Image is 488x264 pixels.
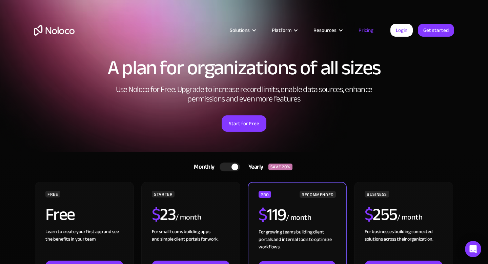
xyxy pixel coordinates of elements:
div: Platform [272,26,291,35]
div: Yearly [240,162,268,172]
h2: Use Noloco for Free. Upgrade to increase record limits, enable data sources, enhance permissions ... [108,85,380,104]
a: Get started [418,24,454,37]
div: Solutions [221,26,263,35]
div: STARTER [152,191,175,197]
a: Start for Free [222,115,266,132]
h2: Free [45,206,75,223]
div: For businesses building connected solutions across their organization. ‍ [365,228,443,261]
div: Monthly [185,162,220,172]
div: Open Intercom Messenger [465,241,481,257]
div: PRO [259,191,271,198]
span: $ [365,199,373,230]
a: Login [390,24,413,37]
div: Resources [305,26,350,35]
div: RECOMMENDED [300,191,336,198]
h2: 23 [152,206,176,223]
h2: 119 [259,206,286,223]
div: For small teams building apps and simple client portals for work. ‍ [152,228,230,261]
a: Pricing [350,26,382,35]
div: BUSINESS [365,191,389,197]
div: / month [286,212,311,223]
span: $ [152,199,160,230]
div: Learn to create your first app and see the benefits in your team ‍ [45,228,123,261]
h1: A plan for organizations of all sizes [34,58,454,78]
a: home [34,25,75,36]
span: $ [259,199,267,231]
div: SAVE 20% [268,164,292,170]
h2: 255 [365,206,397,223]
div: Platform [263,26,305,35]
div: Resources [313,26,337,35]
div: FREE [45,191,60,197]
div: / month [397,212,423,223]
div: Solutions [230,26,250,35]
div: For growing teams building client portals and internal tools to optimize workflows. [259,228,336,261]
div: / month [176,212,201,223]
